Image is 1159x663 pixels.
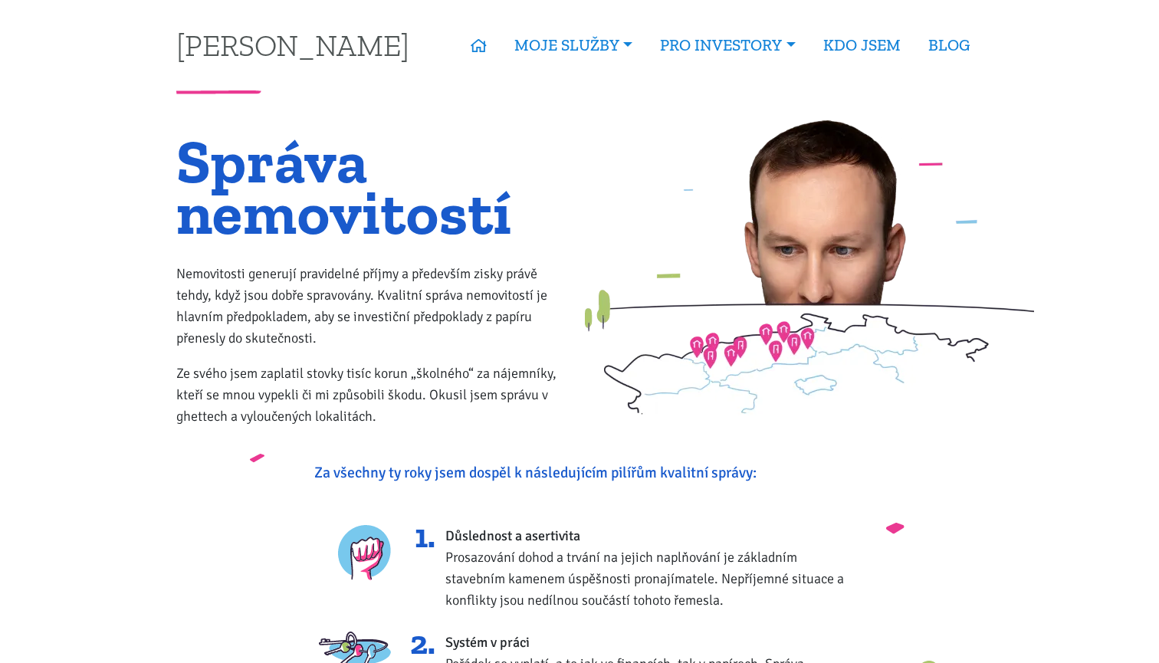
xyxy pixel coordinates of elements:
[176,136,570,238] h1: Správa nemovitostí
[176,363,570,427] p: Ze svého jsem zaplatil stovky tisíc korun „školného“ za nájemníky, kteří se mnou vypekli či mi zp...
[914,28,983,63] a: BLOG
[405,632,435,653] span: 2.
[501,28,646,63] a: MOJE SLUŽBY
[809,28,914,63] a: KDO JSEM
[176,263,570,349] p: Nemovitosti generují pravidelné příjmy a především zisky právě tehdy, když jsou dobře spravovány....
[445,634,530,651] strong: Systém v práci
[646,28,809,63] a: PRO INVESTORY
[176,30,409,60] a: [PERSON_NAME]
[314,462,845,484] p: Za všechny ty roky jsem dospěl k následujícím pilířům kvalitní správy:
[445,527,580,544] strong: Důslednost a asertivita
[445,525,855,611] div: Prosazování dohod a trvání na jejich naplňování je základním stavebním kamenem úspěšnosti pronají...
[405,525,435,546] span: 1.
